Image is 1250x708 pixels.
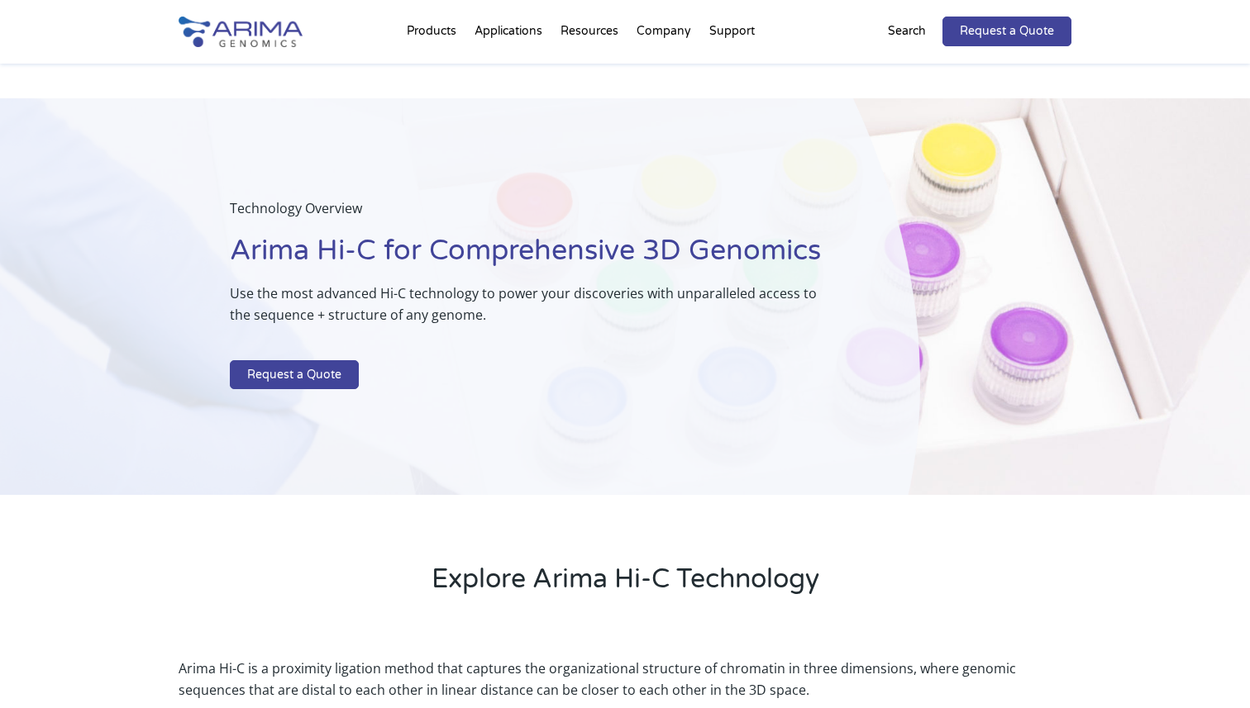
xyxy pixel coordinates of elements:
h1: Arima Hi-C for Comprehensive 3D Genomics [230,232,837,283]
img: Arima-Genomics-logo [179,17,303,47]
a: Request a Quote [942,17,1071,46]
h2: Explore Arima Hi-C Technology [179,561,1071,611]
p: Search [888,21,926,42]
p: Use the most advanced Hi-C technology to power your discoveries with unparalleled access to the s... [230,283,837,339]
a: Request a Quote [230,360,359,390]
p: Technology Overview [230,197,837,232]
